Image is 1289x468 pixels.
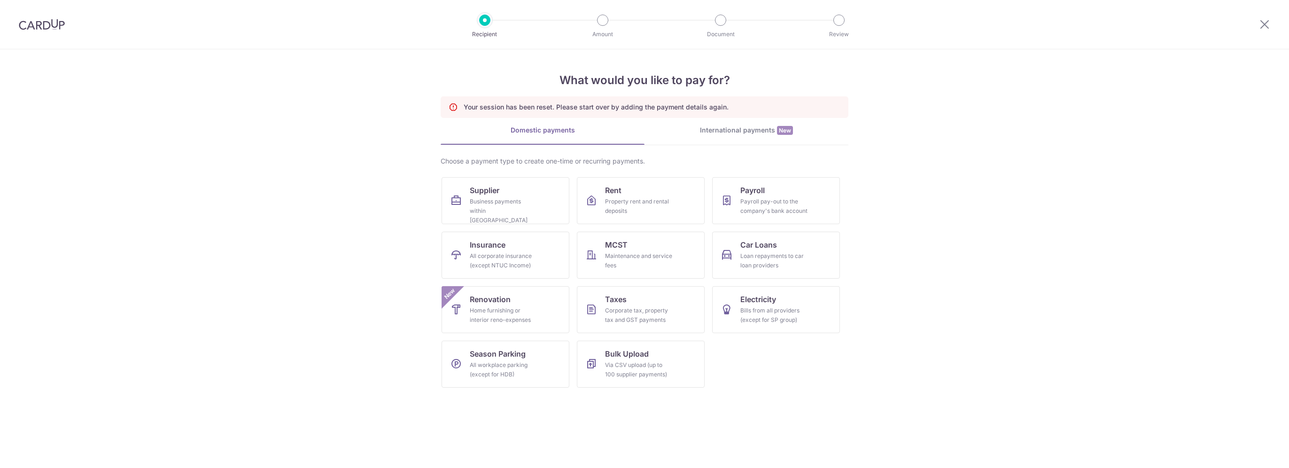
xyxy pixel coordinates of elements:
[441,156,848,166] div: Choose a payment type to create one-time or recurring payments.
[568,30,637,39] p: Amount
[19,19,65,30] img: CardUp
[470,360,537,379] div: All workplace parking (except for HDB)
[605,360,673,379] div: Via CSV upload (up to 100 supplier payments)
[464,102,729,112] p: Your session has been reset. Please start over by adding the payment details again.
[712,232,840,279] a: Car LoansLoan repayments to car loan providers
[442,286,458,302] span: New
[577,286,705,333] a: TaxesCorporate tax, property tax and GST payments
[605,306,673,325] div: Corporate tax, property tax and GST payments
[804,30,874,39] p: Review
[577,232,705,279] a: MCSTMaintenance and service fees
[442,177,569,224] a: SupplierBusiness payments within [GEOGRAPHIC_DATA]
[605,185,621,196] span: Rent
[686,30,755,39] p: Document
[470,294,511,305] span: Renovation
[777,126,793,135] span: New
[577,177,705,224] a: RentProperty rent and rental deposits
[470,185,499,196] span: Supplier
[442,286,569,333] a: RenovationHome furnishing or interior reno-expensesNew
[441,72,848,89] h4: What would you like to pay for?
[605,294,627,305] span: Taxes
[470,197,537,225] div: Business payments within [GEOGRAPHIC_DATA]
[605,197,673,216] div: Property rent and rental deposits
[577,341,705,388] a: Bulk UploadVia CSV upload (up to 100 supplier payments)
[644,125,848,135] div: International payments
[740,239,777,250] span: Car Loans
[442,341,569,388] a: Season ParkingAll workplace parking (except for HDB)
[441,125,644,135] div: Domestic payments
[605,251,673,270] div: Maintenance and service fees
[605,239,628,250] span: MCST
[470,306,537,325] div: Home furnishing or interior reno-expenses
[470,348,526,359] span: Season Parking
[470,251,537,270] div: All corporate insurance (except NTUC Income)
[712,286,840,333] a: ElectricityBills from all providers (except for SP group)
[740,294,776,305] span: Electricity
[740,197,808,216] div: Payroll pay-out to the company's bank account
[712,177,840,224] a: PayrollPayroll pay-out to the company's bank account
[470,239,505,250] span: Insurance
[442,232,569,279] a: InsuranceAll corporate insurance (except NTUC Income)
[740,251,808,270] div: Loan repayments to car loan providers
[740,306,808,325] div: Bills from all providers (except for SP group)
[450,30,520,39] p: Recipient
[605,348,649,359] span: Bulk Upload
[740,185,765,196] span: Payroll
